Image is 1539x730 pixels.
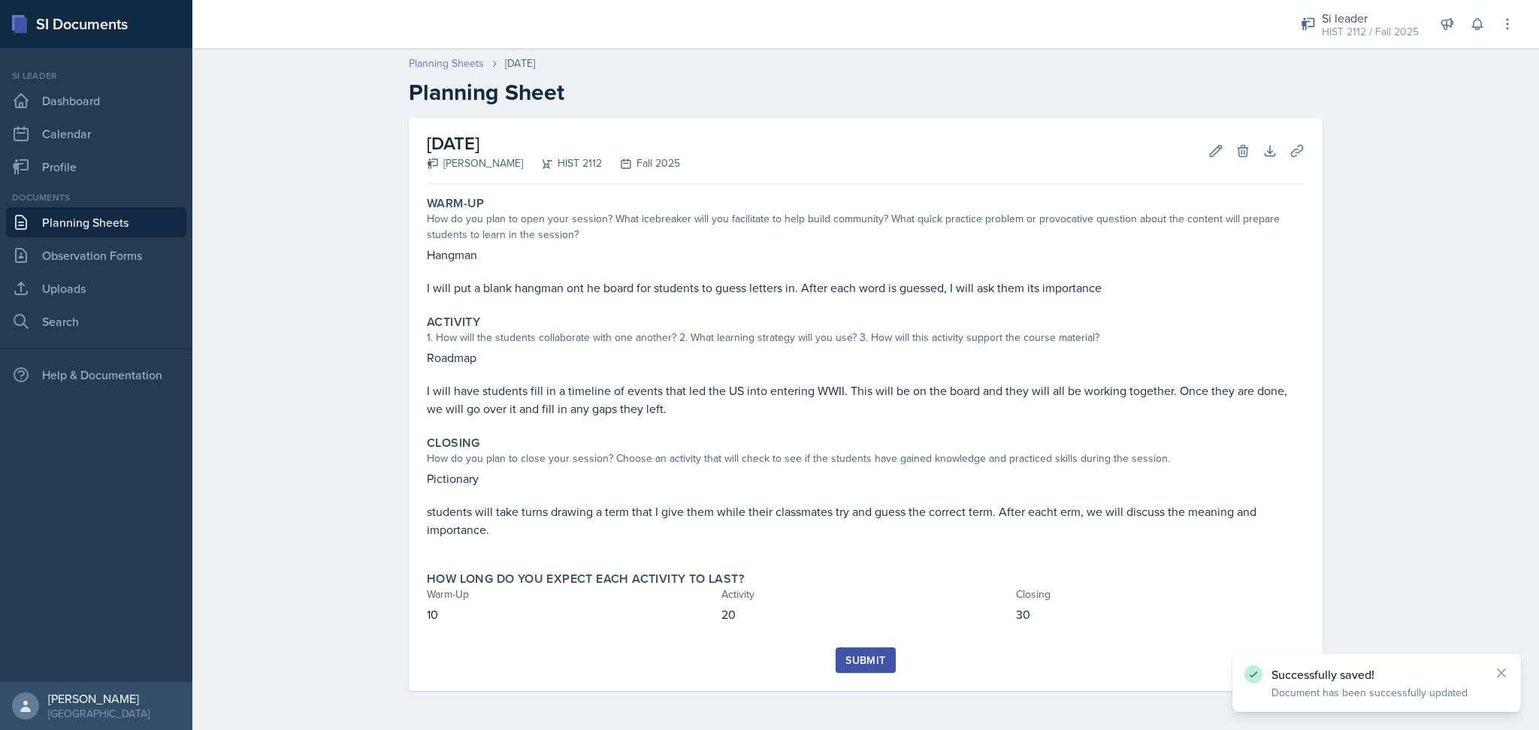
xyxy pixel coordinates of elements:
div: Si leader [6,69,186,83]
p: Pictionary [427,469,1305,487]
div: Activity [721,587,1010,602]
div: Closing [1016,587,1305,602]
a: Profile [6,152,186,182]
p: 10 [427,605,715,623]
div: Documents [6,191,186,204]
p: Successfully saved! [1271,667,1482,682]
div: [PERSON_NAME] [427,155,523,171]
a: Calendar [6,119,186,149]
a: Observation Forms [6,240,186,270]
p: 30 [1016,605,1305,623]
p: Roadmap [427,348,1305,367]
a: Planning Sheets [409,56,484,71]
div: Help & Documentation [6,360,186,390]
h2: [DATE] [427,130,680,157]
div: Fall 2025 [602,155,680,171]
a: Search [6,306,186,336]
p: 20 [721,605,1010,623]
label: How long do you expect each activity to last? [427,572,744,587]
a: Uploads [6,273,186,303]
label: Activity [427,315,480,330]
div: [PERSON_NAME] [48,691,150,706]
p: Document has been successfully updated [1271,685,1482,700]
div: How do you plan to open your session? What icebreaker will you facilitate to help build community... [427,211,1305,243]
h2: Planning Sheet [409,79,1323,106]
a: Planning Sheets [6,207,186,237]
div: Submit [845,654,885,666]
div: [GEOGRAPHIC_DATA] [48,706,150,721]
p: students will take turns drawing a term that I give them while their classmates try and guess the... [427,502,1305,538]
div: 1. How will the students collaborate with one another? 2. What learning strategy will you use? 3.... [427,330,1305,345]
div: [DATE] [505,56,535,71]
button: Submit [836,647,895,673]
p: Hangman [427,246,1305,264]
div: Si leader [1322,9,1419,27]
a: Dashboard [6,86,186,116]
div: HIST 2112 / Fall 2025 [1322,24,1419,40]
p: I will put a blank hangman ont he board for students to guess letters in. After each word is gues... [427,279,1305,297]
label: Closing [427,436,480,451]
div: HIST 2112 [523,155,602,171]
p: I will have students fill in a timeline of events that led the US into entering WWII. This will b... [427,382,1305,418]
label: Warm-Up [427,196,485,211]
div: How do you plan to close your session? Choose an activity that will check to see if the students ... [427,451,1305,466]
div: Warm-Up [427,587,715,602]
